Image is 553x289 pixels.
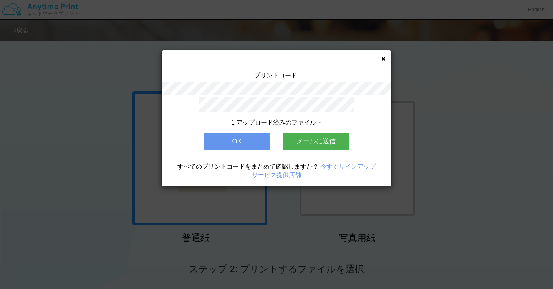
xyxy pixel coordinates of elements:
[231,119,316,126] span: 1 アップロード済みのファイル
[254,72,299,79] span: プリントコード:
[283,133,349,150] button: メールに送信
[204,133,270,150] button: OK
[320,163,376,170] a: 今すぐサインアップ
[177,163,319,170] span: すべてのプリントコードをまとめて確認しますか？
[252,172,301,178] a: サービス提供店舗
